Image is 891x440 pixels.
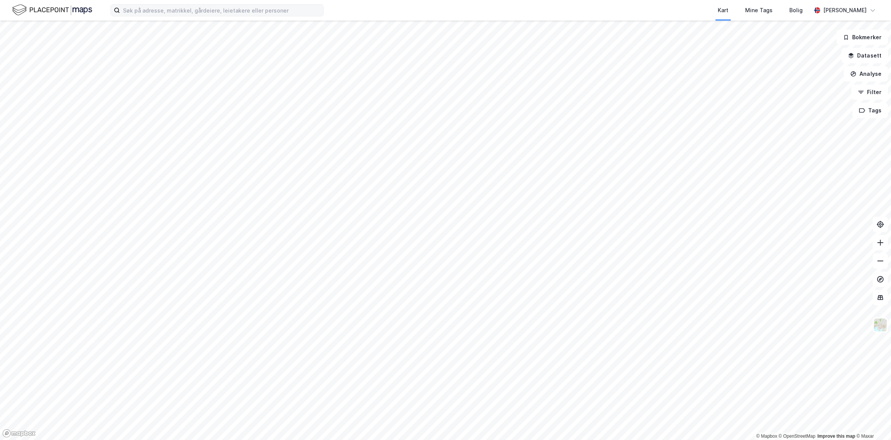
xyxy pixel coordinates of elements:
img: logo.f888ab2527a4732fd821a326f86c7f29.svg [12,3,92,17]
img: Z [873,318,888,332]
a: OpenStreetMap [779,434,816,439]
a: Mapbox homepage [2,429,36,438]
div: Mine Tags [745,6,773,15]
div: [PERSON_NAME] [823,6,867,15]
button: Bokmerker [837,30,888,45]
iframe: Chat Widget [853,403,891,440]
a: Mapbox [756,434,777,439]
div: Kart [718,6,728,15]
button: Tags [853,103,888,118]
input: Søk på adresse, matrikkel, gårdeiere, leietakere eller personer [120,5,323,16]
a: Improve this map [818,434,855,439]
button: Analyse [844,66,888,82]
div: Kontrollprogram for chat [853,403,891,440]
div: Bolig [789,6,803,15]
button: Filter [851,85,888,100]
button: Datasett [841,48,888,63]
